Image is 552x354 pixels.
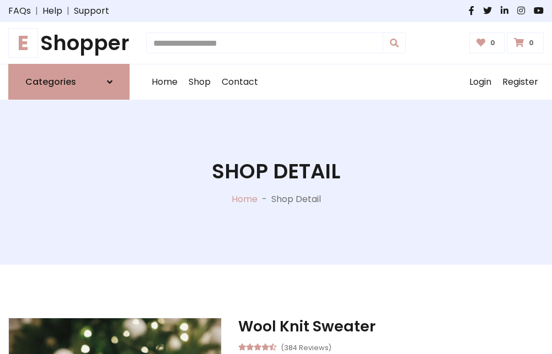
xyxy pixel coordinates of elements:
[8,4,31,18] a: FAQs
[8,64,130,100] a: Categories
[212,159,340,183] h1: Shop Detail
[8,28,38,58] span: E
[42,4,62,18] a: Help
[281,340,331,353] small: (384 Reviews)
[183,64,216,100] a: Shop
[507,32,544,53] a: 0
[469,32,505,53] a: 0
[232,193,258,205] a: Home
[216,64,264,100] a: Contact
[487,38,498,48] span: 0
[62,4,74,18] span: |
[258,193,271,206] p: -
[526,38,537,48] span: 0
[464,64,497,100] a: Login
[271,193,321,206] p: Shop Detail
[8,31,130,55] a: EShopper
[74,4,109,18] a: Support
[238,318,544,335] h3: Wool Knit Sweater
[497,64,544,100] a: Register
[25,77,76,87] h6: Categories
[8,31,130,55] h1: Shopper
[146,64,183,100] a: Home
[31,4,42,18] span: |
